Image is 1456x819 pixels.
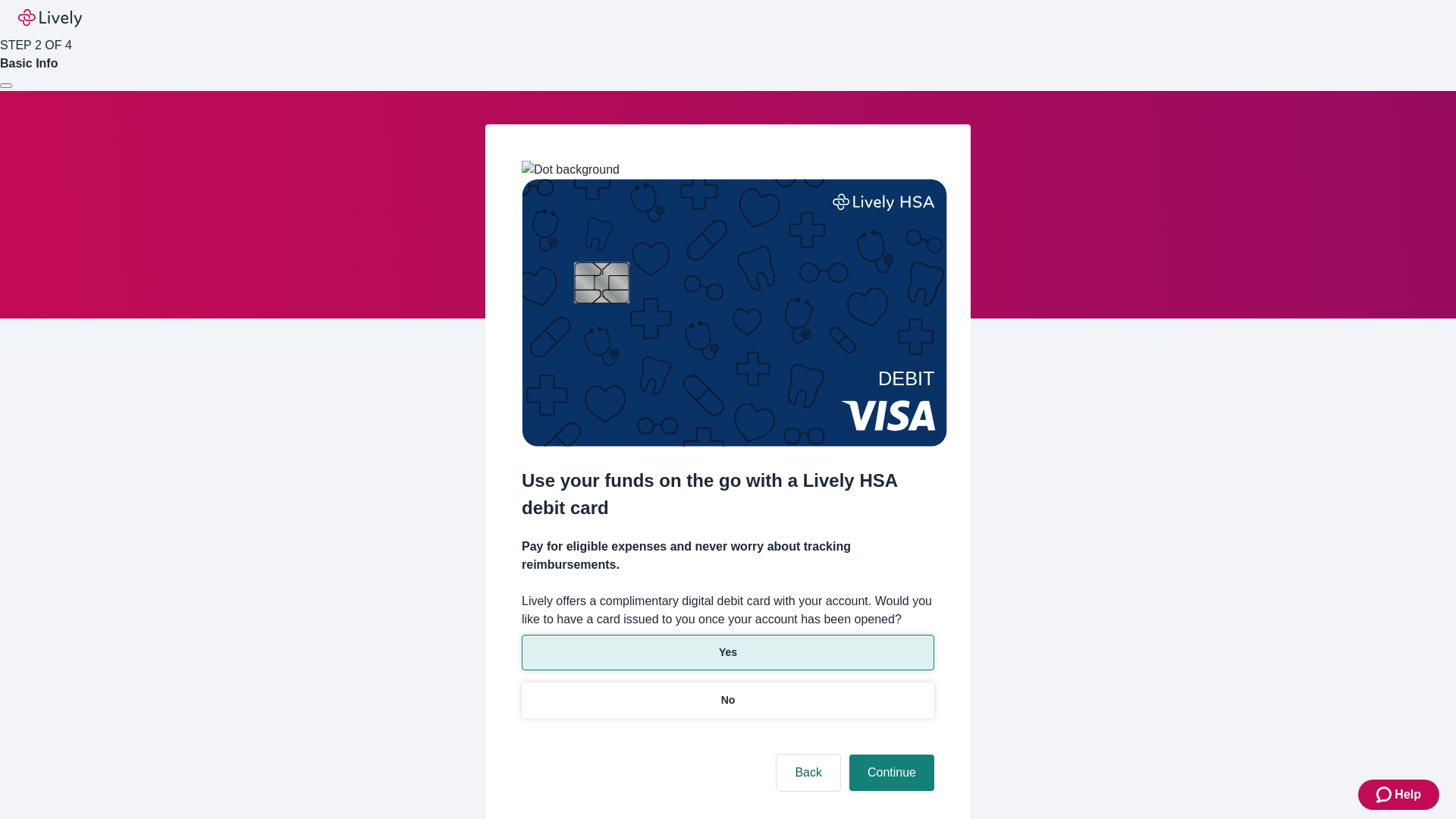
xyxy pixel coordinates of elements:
[522,538,934,574] h4: Pay for eligible expenses and never worry about tracking reimbursements.
[522,635,934,670] button: Yes
[1395,786,1421,804] span: Help
[1376,786,1395,804] svg: Zendesk support icon
[522,682,934,718] button: No
[719,645,737,661] p: Yes
[522,179,947,447] img: Debit card
[721,692,736,708] p: No
[522,467,934,522] h2: Use your funds on the go with a Lively HSA debit card
[777,755,840,791] button: Back
[849,755,934,791] button: Continue
[18,9,82,27] img: Lively
[1358,780,1439,810] button: Zendesk support iconHelp
[522,592,934,629] label: Lively offers a complimentary digital debit card with your account. Would you like to have a card...
[522,161,620,179] img: Dot background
